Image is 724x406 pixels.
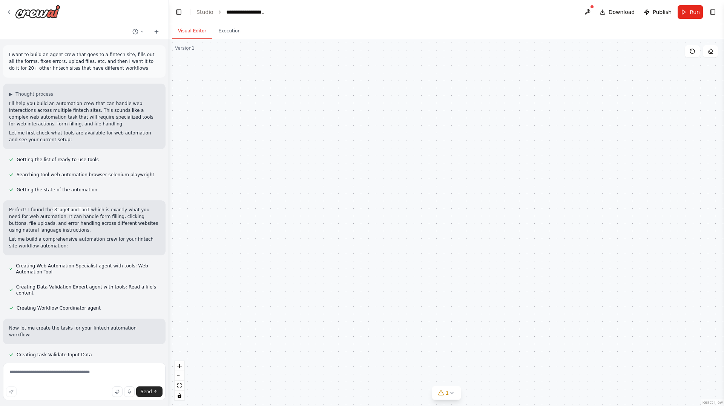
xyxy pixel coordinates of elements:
button: Start a new chat [150,27,163,36]
button: Show right sidebar [707,7,718,17]
nav: breadcrumb [196,8,265,16]
span: Creating task Validate Input Data [17,352,92,358]
p: Perfect! I found the which is exactly what you need for web automation. It can handle form fillin... [9,206,160,234]
a: React Flow attribution [703,400,723,404]
button: zoom out [175,371,184,381]
button: ▶Thought process [9,91,53,97]
span: Run [690,8,700,16]
div: Version 1 [175,45,195,51]
span: Publish [653,8,672,16]
button: zoom in [175,361,184,371]
button: Run [678,5,703,19]
button: 1 [432,386,461,400]
span: Getting the list of ready-to-use tools [17,157,99,163]
span: ▶ [9,91,12,97]
p: I'll help you build an automation crew that can handle web interactions across multiple fintech s... [9,100,160,127]
button: Send [136,386,163,397]
button: Download [597,5,638,19]
a: Studio [196,9,213,15]
span: Download [609,8,635,16]
p: Let me first check what tools are available for web automation and see your current setup: [9,130,160,143]
button: Hide left sidebar [173,7,184,17]
div: React Flow controls [175,361,184,400]
button: Execution [212,23,247,39]
button: Improve this prompt [6,386,17,397]
button: Click to speak your automation idea [124,386,135,397]
p: I want to build an agent crew that goes to a fintech site, fills out all the forms, fixes errors,... [9,51,160,72]
span: Creating Data Validation Expert agent with tools: Read a file's content [16,284,160,296]
span: Send [141,389,152,395]
code: StagehandTool [53,207,91,214]
button: Upload files [112,386,123,397]
span: Creating Workflow Coordinator agent [17,305,101,311]
img: Logo [15,5,60,18]
button: fit view [175,381,184,391]
button: Switch to previous chat [129,27,147,36]
span: Creating Web Automation Specialist agent with tools: Web Automation Tool [16,263,160,275]
p: Now let me create the tasks for your fintech automation workflow: [9,325,160,338]
span: Thought process [15,91,53,97]
span: Searching tool web automation browser selenium playwright [17,172,154,178]
p: Let me build a comprehensive automation crew for your fintech site workflow automation: [9,236,160,249]
span: 1 [446,389,449,397]
button: Visual Editor [172,23,212,39]
button: toggle interactivity [175,391,184,400]
span: Getting the state of the automation [17,187,97,193]
button: Publish [641,5,675,19]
